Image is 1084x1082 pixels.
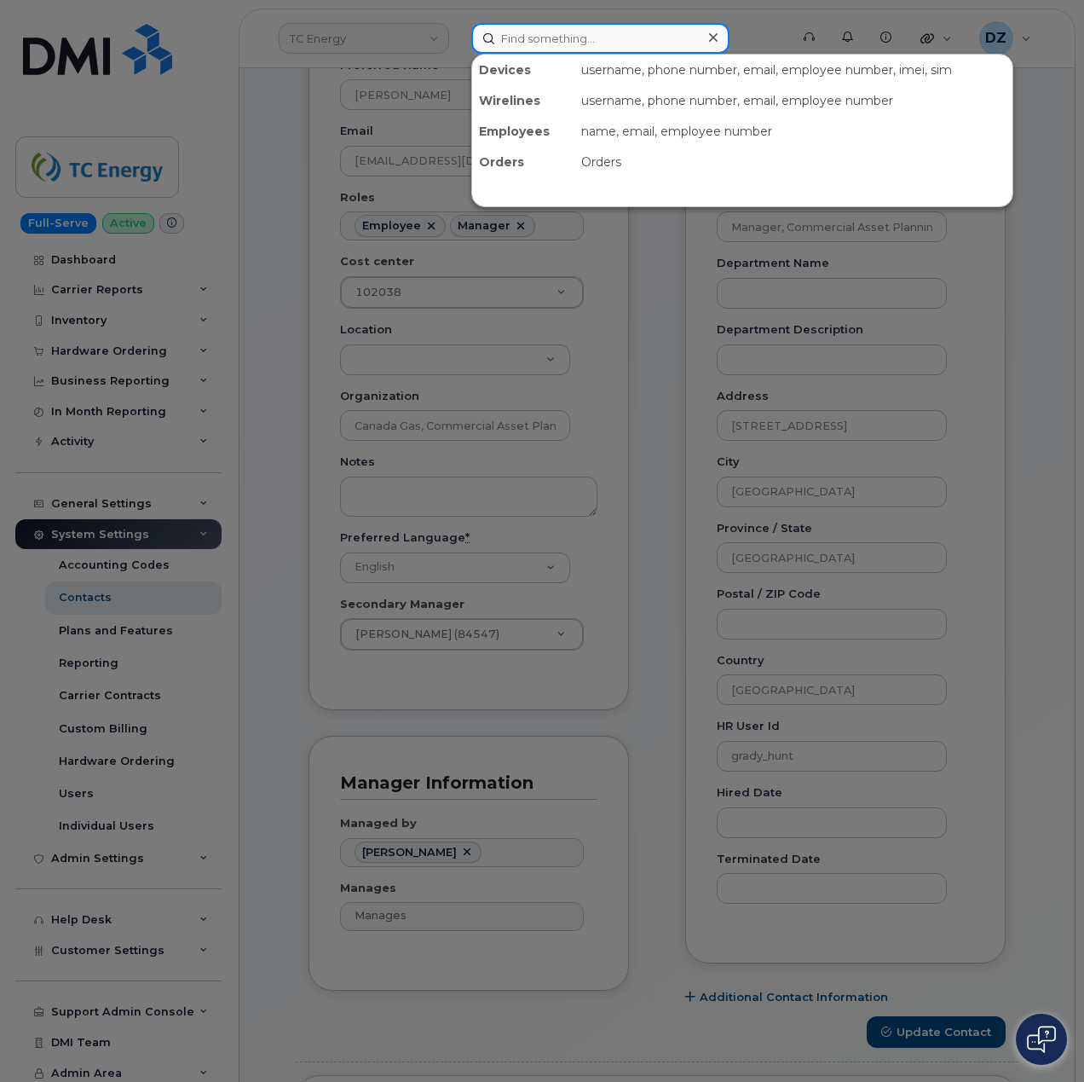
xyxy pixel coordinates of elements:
[472,85,574,116] div: Wirelines
[574,85,1012,116] div: username, phone number, email, employee number
[471,23,729,54] input: Find something...
[472,116,574,147] div: Employees
[472,147,574,177] div: Orders
[574,116,1012,147] div: name, email, employee number
[1027,1026,1056,1053] img: Open chat
[574,55,1012,85] div: username, phone number, email, employee number, imei, sim
[472,55,574,85] div: Devices
[574,147,1012,177] div: Orders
